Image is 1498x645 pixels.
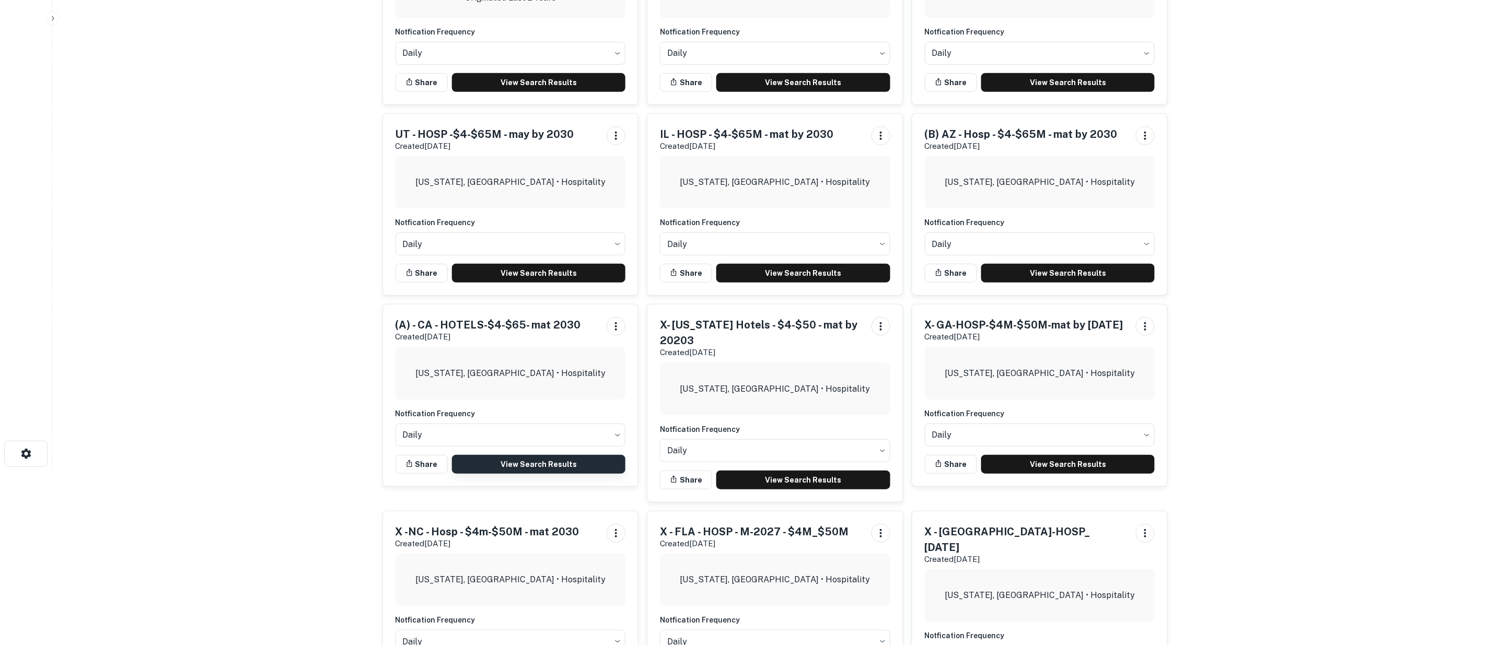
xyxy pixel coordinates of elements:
p: Created [DATE] [660,537,849,550]
button: Share [660,471,712,489]
p: Created [DATE] [396,537,579,550]
button: Share [660,73,712,92]
h5: IL - HOSP - $4-$65M - mat by 2030 [660,126,833,142]
p: [US_STATE], [GEOGRAPHIC_DATA] • Hospitality [415,176,606,189]
button: Share [925,455,977,474]
p: [US_STATE], [GEOGRAPHIC_DATA] • Hospitality [680,383,870,395]
h6: Notfication Frequency [396,614,626,626]
p: [US_STATE], [GEOGRAPHIC_DATA] • Hospitality [415,573,606,586]
h5: (B) AZ - Hosp - $4-$65M - mat by 2030 [925,126,1118,142]
button: Share [396,264,448,283]
div: Without label [396,39,626,68]
p: Created [DATE] [925,140,1118,153]
a: View Search Results [452,264,626,283]
div: Without label [396,420,626,450]
p: [US_STATE], [GEOGRAPHIC_DATA] • Hospitality [945,589,1135,602]
button: Share [660,264,712,283]
a: View Search Results [981,73,1155,92]
div: Without label [925,229,1155,259]
h5: (A) - CA - HOTELS-$4-$65- mat 2030 [396,317,581,333]
p: [US_STATE], [GEOGRAPHIC_DATA] • Hospitality [415,367,606,380]
h6: Notfication Frequency [396,408,626,419]
a: View Search Results [452,455,626,474]
div: Without label [660,229,890,259]
h6: Notfication Frequency [396,217,626,228]
p: [US_STATE], [GEOGRAPHIC_DATA] • Hospitality [945,176,1135,189]
div: Without label [925,39,1155,68]
h6: Notfication Frequency [925,630,1155,641]
h6: Notfication Frequency [925,26,1155,38]
div: Without label [660,436,890,465]
div: Without label [660,39,890,68]
p: [US_STATE], [GEOGRAPHIC_DATA] • Hospitality [680,573,870,586]
a: View Search Results [716,471,890,489]
h5: UT - HOSP -$4-$65M - may by 2030 [396,126,574,142]
p: Created [DATE] [660,346,863,359]
div: Without label [396,229,626,259]
h6: Notfication Frequency [396,26,626,38]
button: Share [396,455,448,474]
h5: X -NC - Hosp - $4m-$50M - mat 2030 [396,524,579,540]
a: View Search Results [716,73,890,92]
p: Created [DATE] [660,140,833,153]
p: Created [DATE] [925,553,1128,566]
h6: Notfication Frequency [925,408,1155,419]
div: Without label [925,420,1155,450]
h5: X- GA-HOSP-$4M-$50M-mat by [DATE] [925,317,1123,333]
p: Created [DATE] [925,331,1123,343]
h6: Notfication Frequency [925,217,1155,228]
a: View Search Results [981,264,1155,283]
h5: X - FLA - HOSP - M-2027 - $4M_$50M [660,524,849,540]
button: Share [925,73,977,92]
p: [US_STATE], [GEOGRAPHIC_DATA] • Hospitality [680,176,870,189]
h6: Notfication Frequency [660,424,890,435]
a: View Search Results [716,264,890,283]
button: Share [925,264,977,283]
a: View Search Results [981,455,1155,474]
button: Share [396,73,448,92]
h6: Notfication Frequency [660,614,890,626]
iframe: Chat Widget [1446,561,1498,612]
p: Created [DATE] [396,140,574,153]
p: Created [DATE] [396,331,581,343]
p: [US_STATE], [GEOGRAPHIC_DATA] • Hospitality [945,367,1135,380]
a: View Search Results [452,73,626,92]
h6: Notfication Frequency [660,26,890,38]
h6: Notfication Frequency [660,217,890,228]
h5: X- [US_STATE] Hotels - $4-$50 - mat by 20203 [660,317,863,348]
h5: X - [GEOGRAPHIC_DATA]-HOSP_ [DATE] [925,524,1128,555]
